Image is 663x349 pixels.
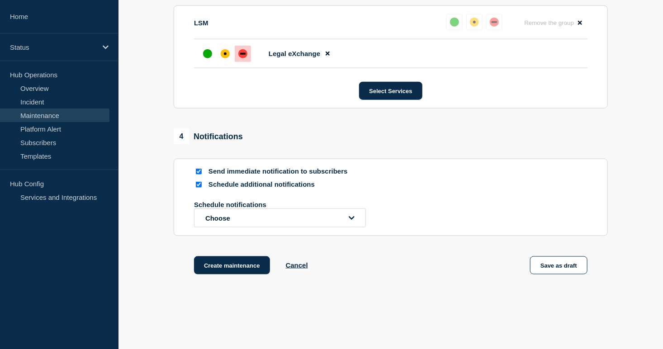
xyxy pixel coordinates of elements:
button: open dropdown [194,208,366,227]
p: Schedule notifications [194,201,339,208]
span: Legal eXchange [269,50,320,57]
button: Select Services [359,82,422,100]
button: up [446,14,463,30]
button: Remove the group [519,14,587,32]
p: Send immediate notification to subscribers [208,167,353,176]
button: affected [466,14,483,30]
p: Status [10,43,97,51]
div: up [203,49,212,58]
div: down [238,49,247,58]
div: affected [221,49,230,58]
p: LSM [194,19,208,27]
span: Remove the group [524,19,574,26]
input: Send immediate notification to subscribers [196,169,202,174]
button: down [486,14,502,30]
input: Schedule additional notifications [196,182,202,188]
div: down [490,18,499,27]
button: Cancel [286,261,308,269]
button: Save as draft [530,256,587,274]
p: Schedule additional notifications [208,180,353,189]
span: 4 [174,129,189,144]
div: up [450,18,459,27]
div: affected [470,18,479,27]
button: Create maintenance [194,256,270,274]
div: Notifications [174,129,243,144]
